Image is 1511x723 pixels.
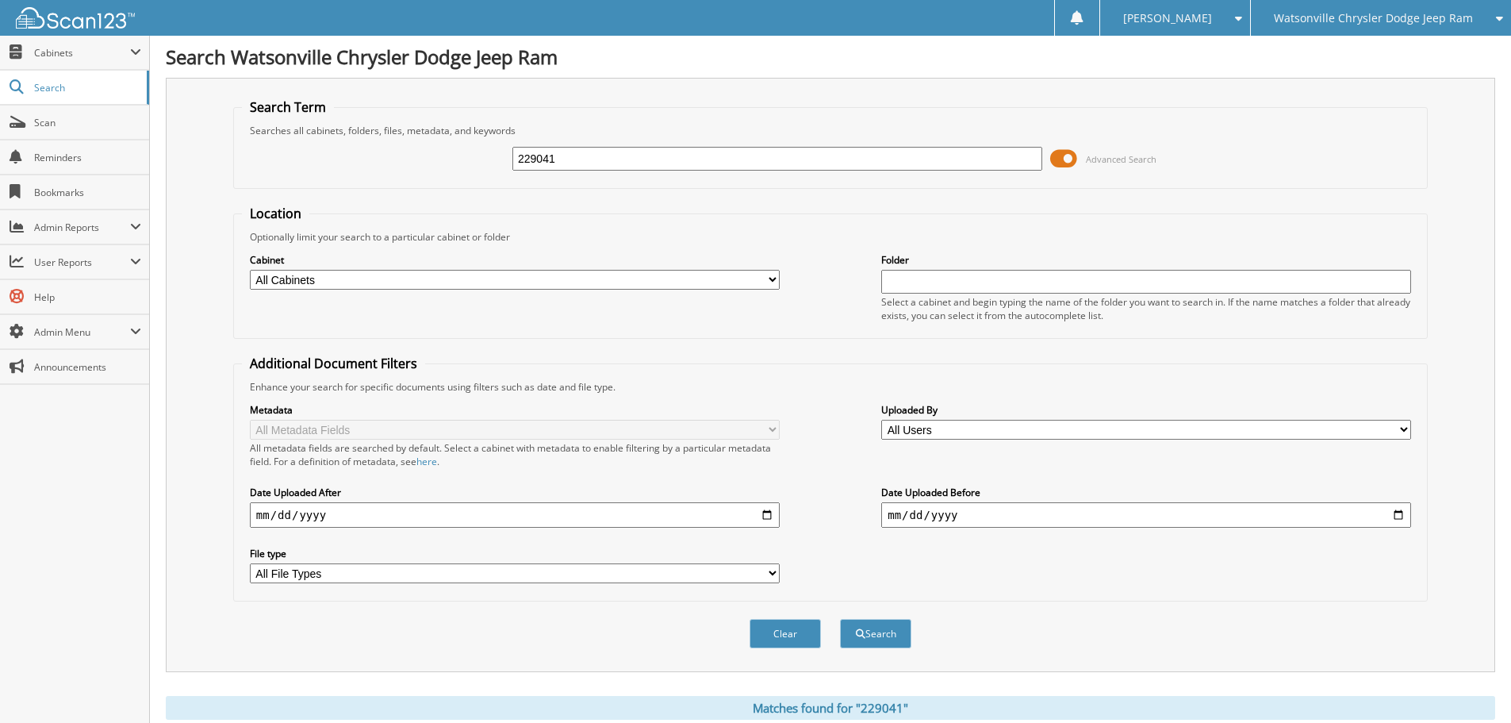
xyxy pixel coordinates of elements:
span: Cabinets [34,46,130,60]
a: here [416,455,437,468]
div: Searches all cabinets, folders, files, metadata, and keywords [242,124,1419,137]
button: Search [840,619,911,648]
span: Advanced Search [1086,153,1156,165]
span: Announcements [34,360,141,374]
div: Select a cabinet and begin typing the name of the folder you want to search in. If the name match... [881,295,1411,322]
button: Clear [750,619,821,648]
span: Watsonville Chrysler Dodge Jeep Ram [1274,13,1473,23]
span: Admin Menu [34,325,130,339]
label: Folder [881,253,1411,267]
span: Help [34,290,141,304]
legend: Search Term [242,98,334,116]
div: Optionally limit your search to a particular cabinet or folder [242,230,1419,244]
div: All metadata fields are searched by default. Select a cabinet with metadata to enable filtering b... [250,441,780,468]
input: start [250,502,780,528]
span: Scan [34,116,141,129]
span: User Reports [34,256,130,269]
span: Reminders [34,151,141,164]
label: File type [250,547,780,560]
img: scan123-logo-white.svg [16,7,135,29]
iframe: Chat Widget [1432,647,1511,723]
span: Bookmarks [34,186,141,199]
h1: Search Watsonville Chrysler Dodge Jeep Ram [166,44,1495,70]
legend: Location [242,205,309,222]
span: Search [34,81,139,94]
legend: Additional Document Filters [242,355,425,372]
label: Date Uploaded Before [881,486,1411,499]
label: Date Uploaded After [250,486,780,499]
span: Admin Reports [34,221,130,234]
label: Cabinet [250,253,780,267]
span: [PERSON_NAME] [1123,13,1212,23]
div: Matches found for "229041" [166,696,1495,720]
div: Enhance your search for specific documents using filters such as date and file type. [242,380,1419,394]
label: Metadata [250,403,780,417]
input: end [881,502,1411,528]
label: Uploaded By [881,403,1411,417]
